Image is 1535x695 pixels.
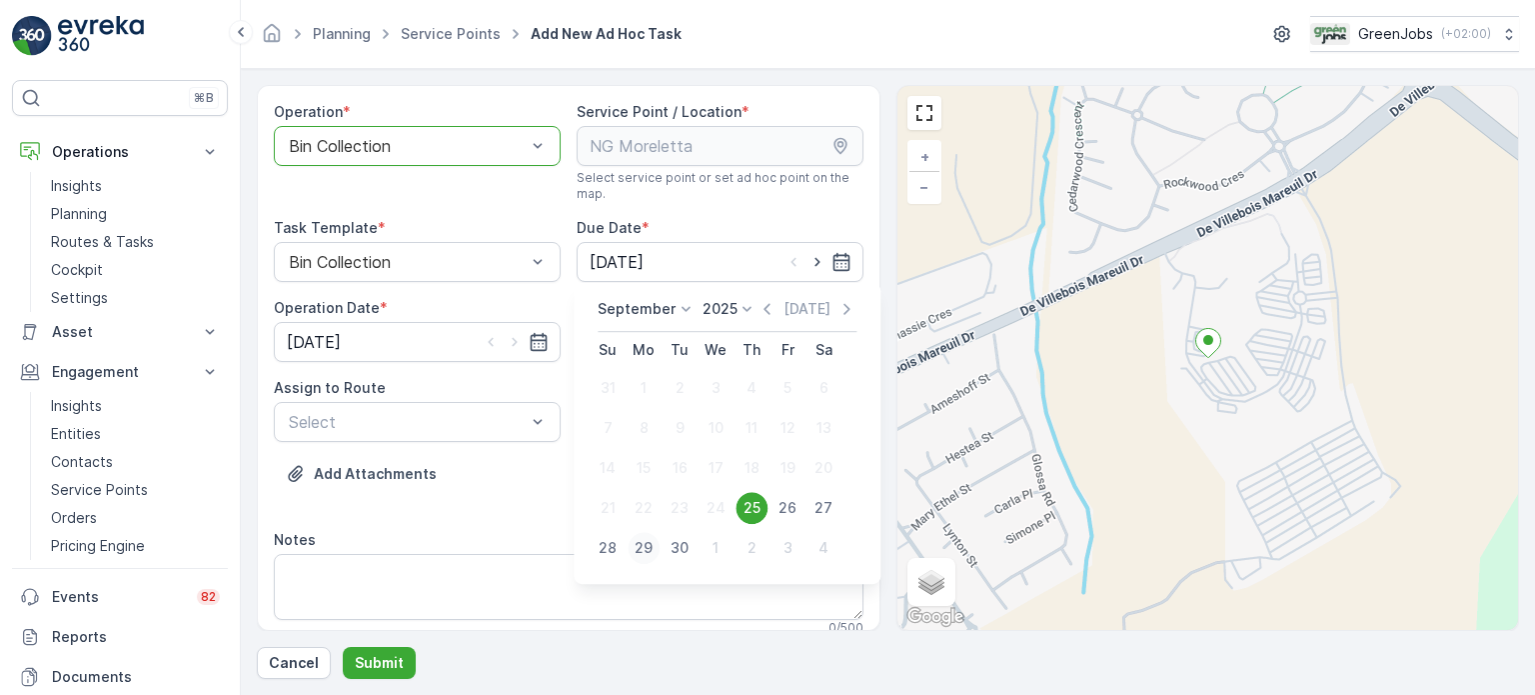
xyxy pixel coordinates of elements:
span: + [920,148,929,165]
img: logo [12,16,52,56]
div: 30 [664,532,696,564]
img: Google [902,604,968,630]
div: 27 [807,492,839,524]
input: NG Moreletta [577,126,863,166]
div: 13 [807,412,839,444]
a: Layers [909,560,953,604]
input: dd/mm/yyyy [274,322,561,362]
div: 2 [736,532,767,564]
div: 29 [628,532,660,564]
span: Select service point or set ad hoc point on the map. [577,170,863,202]
div: 25 [736,492,767,524]
p: Engagement [52,362,188,382]
a: Service Points [43,476,228,504]
div: 1 [628,372,660,404]
button: Engagement [12,352,228,392]
img: logo_light-DOdMpM7g.png [58,16,144,56]
p: ⌘B [194,90,214,106]
p: Entities [51,424,101,444]
a: Contacts [43,448,228,476]
a: Zoom Out [909,172,939,202]
p: Insights [51,176,102,196]
p: Routes & Tasks [51,232,154,252]
th: Wednesday [698,332,734,368]
a: Routes & Tasks [43,228,228,256]
div: 16 [664,452,696,484]
p: Add Attachments [314,464,437,484]
div: 24 [700,492,732,524]
span: − [919,178,929,195]
th: Thursday [734,332,769,368]
a: Planning [313,25,371,42]
div: 17 [700,452,732,484]
p: Operations [52,142,188,162]
a: Zoom In [909,142,939,172]
div: 1 [700,532,732,564]
button: GreenJobs(+02:00) [1310,16,1519,52]
p: September [598,299,676,319]
p: Planning [51,204,107,224]
p: GreenJobs [1358,24,1433,44]
label: Assign to Route [274,379,386,396]
p: Cancel [269,653,319,673]
label: Notes [274,531,316,548]
th: Sunday [590,332,626,368]
div: 19 [771,452,803,484]
th: Friday [769,332,805,368]
label: Operation [274,103,343,120]
span: Add New Ad Hoc Task [527,24,686,44]
p: Service Points [51,480,148,500]
p: Pricing Engine [51,536,145,556]
a: Homepage [261,30,283,47]
div: 2 [664,372,696,404]
p: 0 / 500 [828,620,863,636]
p: Events [52,587,185,607]
img: Green_Jobs_Logo.png [1310,23,1350,45]
div: 10 [700,412,732,444]
button: Operations [12,132,228,172]
div: 3 [771,532,803,564]
label: Operation Date [274,299,380,316]
button: Asset [12,312,228,352]
p: Settings [51,288,108,308]
div: 14 [592,452,624,484]
a: Insights [43,392,228,420]
div: 20 [807,452,839,484]
div: 4 [807,532,839,564]
p: Cockpit [51,260,103,280]
button: Submit [343,647,416,679]
div: 21 [592,492,624,524]
a: View Fullscreen [909,98,939,128]
a: Pricing Engine [43,532,228,560]
button: Cancel [257,647,331,679]
div: 22 [628,492,660,524]
div: 31 [592,372,624,404]
a: Reports [12,617,228,657]
p: Submit [355,653,404,673]
a: Planning [43,200,228,228]
p: Orders [51,508,97,528]
button: Upload File [274,458,449,490]
div: 7 [592,412,624,444]
th: Saturday [805,332,841,368]
th: Tuesday [662,332,698,368]
a: Service Points [401,25,501,42]
p: Select [289,410,526,434]
label: Due Date [577,219,642,236]
div: 23 [664,492,696,524]
div: 8 [628,412,660,444]
a: Open this area in Google Maps (opens a new window) [902,604,968,630]
div: 11 [736,412,767,444]
p: ( +02:00 ) [1441,26,1491,42]
th: Monday [626,332,662,368]
div: 3 [700,372,732,404]
div: 18 [736,452,767,484]
label: Task Template [274,219,378,236]
div: 9 [664,412,696,444]
p: Asset [52,322,188,342]
p: 2025 [703,299,738,319]
div: 12 [771,412,803,444]
label: Service Point / Location [577,103,742,120]
div: 28 [592,532,624,564]
a: Cockpit [43,256,228,284]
